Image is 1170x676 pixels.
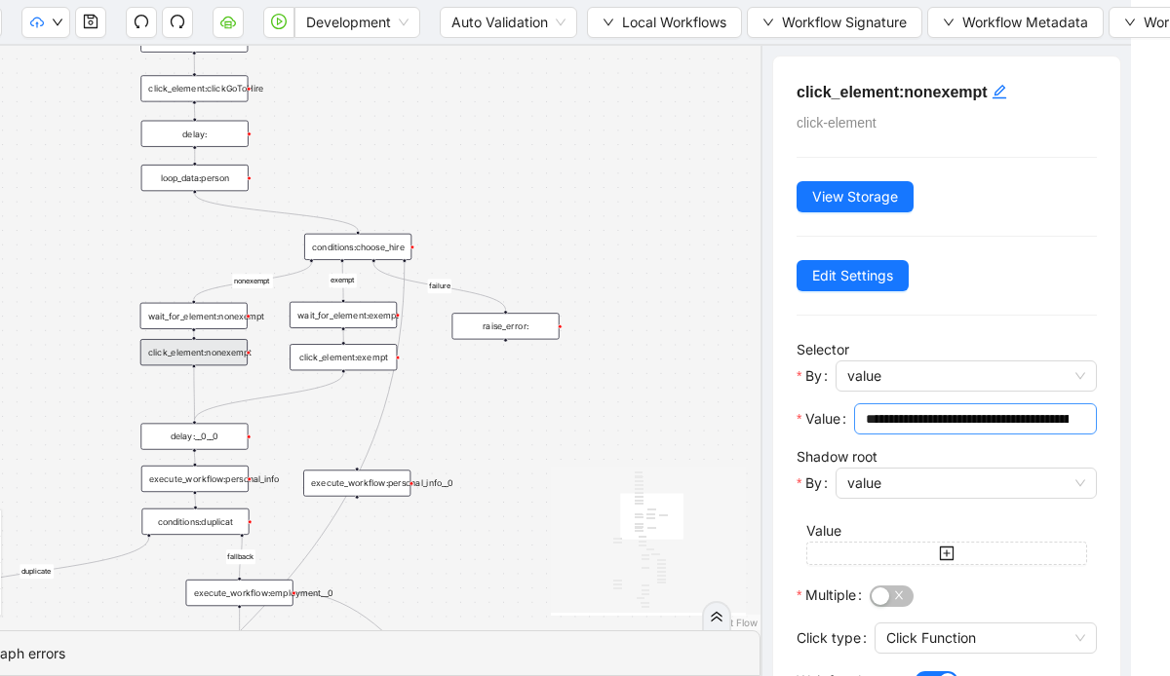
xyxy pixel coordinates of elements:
div: delay:__0__0 [140,423,248,449]
button: View Storage [797,181,914,212]
div: execute_workflow:employment__0 [186,580,293,606]
button: downWorkflow Signature [747,7,922,38]
span: Local Workflows [622,12,726,33]
span: save [83,14,98,29]
span: Edit Settings [812,265,893,286]
div: raise_error: [452,313,560,339]
span: Development [306,8,409,37]
a: React Flow attribution [707,617,758,628]
div: wait_for_element:nonexempt [140,303,248,329]
span: Click type [797,627,861,649]
div: loop_data:person [141,165,249,191]
div: click_element:clickGoToHire [140,75,248,101]
button: downWorkflow Metadata [927,7,1104,38]
g: Edge from click_element:nonexempt to delay:__0__0 [194,368,195,421]
span: double-right [710,610,723,623]
div: delay:__0 [140,26,248,53]
span: Workflow Signature [782,12,907,33]
div: wait_for_element:exempt [290,302,397,328]
button: cloud-server [213,7,244,38]
div: execute_workflow:personal_info [141,466,249,492]
span: cloud-server [220,14,236,29]
button: Edit Settings [797,260,909,291]
g: Edge from execute_workflow:personal_info to conditions:duplicat [195,495,196,506]
span: Auto Validation [451,8,565,37]
div: Value [806,520,1087,542]
span: down [1124,17,1136,28]
div: conditions:choose_hire [304,234,411,260]
div: click_element:nonexempt [140,339,248,365]
g: Edge from click_element:exempt to delay:__0__0 [194,373,343,421]
div: click_element:exempt [290,344,397,370]
span: Value [805,408,840,430]
label: Shadow root [797,448,877,465]
span: value [847,361,1085,391]
g: Edge from loop_data:person to conditions:choose_hire [195,194,358,231]
button: plus-square [806,542,1087,565]
span: redo [170,14,185,29]
div: conditions:duplicat [141,508,249,535]
span: plus-circle [348,507,366,525]
span: down [762,17,774,28]
span: edit [992,84,1007,99]
div: delay: [141,121,249,147]
g: Edge from conditions:choose_hire to wait_for_element:nonexempt [194,263,312,300]
span: click-element [797,115,877,131]
span: Multiple [805,584,856,606]
span: Workflow Metadata [962,12,1088,33]
g: Edge from conditions:choose_hire to wait_for_element:exempt [329,263,356,299]
span: value [847,469,1085,498]
span: Click Function [886,623,1085,653]
button: undo [126,7,157,38]
button: redo [162,7,193,38]
span: View Storage [812,186,898,207]
span: By [805,365,822,387]
button: play-circle [263,7,294,38]
span: down [943,17,955,28]
button: cloud-uploaddown [21,7,70,38]
span: down [603,17,614,28]
span: cloud-upload [30,16,44,29]
button: save [75,7,106,38]
div: execute_workflow:personal_info__0plus-circle [303,469,410,496]
div: raise_error:plus-circle [452,313,560,339]
span: play-circle [271,14,287,29]
g: Edge from conditions:duplicat to execute_workflow:employment__0 [226,538,255,577]
h5: click_element:nonexempt [797,80,1097,104]
g: Edge from conditions:choose_hire to raise_error: [373,263,506,311]
label: Selector [797,341,849,357]
button: downLocal Workflows [587,7,742,38]
span: plus-square [939,545,955,561]
span: plus-circle [496,350,514,367]
div: execute_workflow:personal_info__0 [303,469,410,496]
span: By [805,472,822,494]
span: undo [134,14,149,29]
span: down [52,17,63,28]
div: click to edit id [992,80,1007,103]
